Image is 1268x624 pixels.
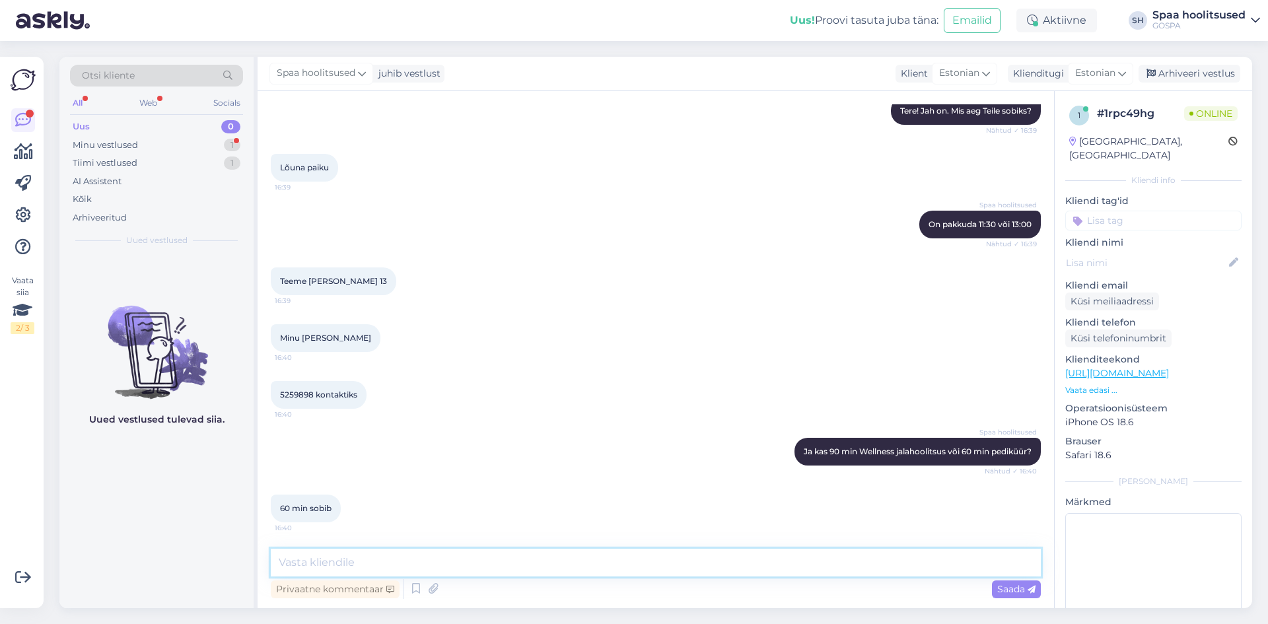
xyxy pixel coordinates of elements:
p: Kliendi telefon [1065,316,1242,329]
div: juhib vestlust [373,67,440,81]
div: [GEOGRAPHIC_DATA], [GEOGRAPHIC_DATA] [1069,135,1228,162]
a: Spaa hoolitsusedGOSPA [1152,10,1260,31]
div: 1 [224,139,240,152]
p: iPhone OS 18.6 [1065,415,1242,429]
span: Estonian [939,66,979,81]
div: [PERSON_NAME] [1065,475,1242,487]
div: Klient [896,67,928,81]
span: 1 [1078,110,1080,120]
span: Teeme [PERSON_NAME] 13 [280,276,387,286]
p: Kliendi nimi [1065,236,1242,250]
p: Safari 18.6 [1065,448,1242,462]
span: Minu [PERSON_NAME] [280,333,371,343]
div: Küsi meiliaadressi [1065,293,1159,310]
span: Tere! Jah on. Mis aeg Teile sobiks? [900,106,1032,116]
img: Askly Logo [11,67,36,92]
span: Uued vestlused [126,234,188,246]
span: Saada [997,583,1036,595]
div: Arhiveeritud [73,211,127,225]
div: Uus [73,120,90,133]
div: Kõik [73,193,92,206]
div: Web [137,94,160,112]
div: Socials [211,94,243,112]
div: Aktiivne [1016,9,1097,32]
span: 16:39 [275,296,324,306]
div: Tiimi vestlused [73,156,137,170]
a: [URL][DOMAIN_NAME] [1065,367,1169,379]
p: Vaata edasi ... [1065,384,1242,396]
div: Küsi telefoninumbrit [1065,329,1172,347]
div: Spaa hoolitsused [1152,10,1246,20]
span: Lõuna paiku [280,162,329,172]
p: Klienditeekond [1065,353,1242,366]
button: Emailid [944,8,1001,33]
span: 16:40 [275,353,324,363]
b: Uus! [790,14,815,26]
span: Nähtud ✓ 16:39 [986,125,1037,135]
div: Klienditugi [1008,67,1064,81]
div: 1 [224,156,240,170]
p: Kliendi tag'id [1065,194,1242,208]
div: AI Assistent [73,175,122,188]
span: Spaa hoolitsused [979,200,1037,210]
input: Lisa nimi [1066,256,1226,270]
span: On pakkuda 11:30 või 13:00 [929,219,1032,229]
span: Nähtud ✓ 16:40 [985,466,1037,476]
input: Lisa tag [1065,211,1242,230]
p: Märkmed [1065,495,1242,509]
p: Uued vestlused tulevad siia. [89,413,225,427]
div: 0 [221,120,240,133]
div: All [70,94,85,112]
span: Ja kas 90 min Wellness jalahoolitsus või 60 min pediküür? [804,446,1032,456]
div: 2 / 3 [11,322,34,334]
span: Online [1184,106,1238,121]
div: # 1rpc49hg [1097,106,1184,121]
div: Kliendi info [1065,174,1242,186]
div: Privaatne kommentaar [271,580,400,598]
p: Brauser [1065,434,1242,448]
span: 5259898 kontaktiks [280,390,357,399]
span: 16:40 [275,523,324,533]
img: No chats [59,282,254,401]
div: SH [1129,11,1147,30]
div: GOSPA [1152,20,1246,31]
p: Operatsioonisüsteem [1065,401,1242,415]
div: Vaata siia [11,275,34,334]
span: Spaa hoolitsused [979,427,1037,437]
span: 16:40 [275,409,324,419]
span: Spaa hoolitsused [277,66,355,81]
div: Minu vestlused [73,139,138,152]
span: Estonian [1075,66,1115,81]
div: Proovi tasuta juba täna: [790,13,938,28]
span: 60 min sobib [280,503,332,513]
span: Nähtud ✓ 16:39 [986,239,1037,249]
p: Kliendi email [1065,279,1242,293]
span: Otsi kliente [82,69,135,83]
div: Arhiveeri vestlus [1139,65,1240,83]
span: 16:39 [275,182,324,192]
